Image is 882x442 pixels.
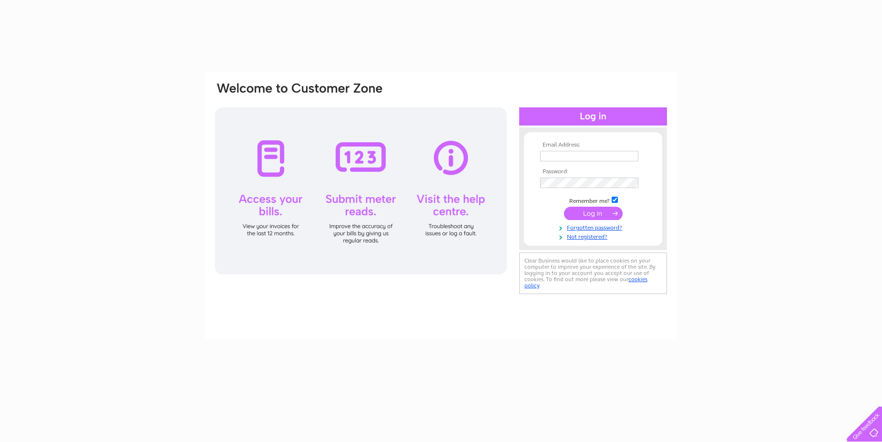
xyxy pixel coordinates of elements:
[538,168,648,175] th: Password:
[538,142,648,148] th: Email Address:
[540,232,648,241] a: Not registered?
[540,222,648,232] a: Forgotten password?
[519,253,667,294] div: Clear Business would like to place cookies on your computer to improve your experience of the sit...
[524,276,647,289] a: cookies policy
[538,195,648,205] td: Remember me?
[564,207,623,220] input: Submit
